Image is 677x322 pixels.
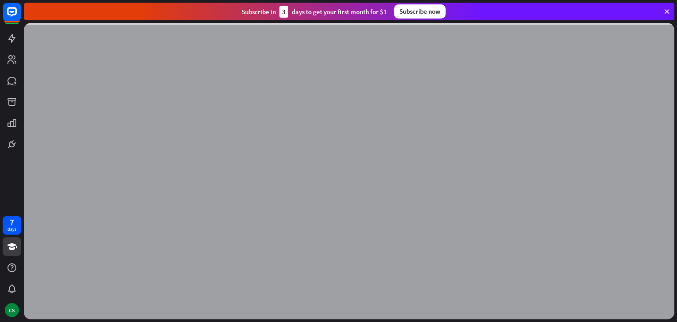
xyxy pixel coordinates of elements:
div: days [7,226,16,232]
a: 7 days [3,216,21,235]
div: Subscribe in days to get your first month for $1 [242,6,387,18]
div: 7 [10,218,14,226]
div: 3 [279,6,288,18]
div: CS [5,303,19,317]
div: Subscribe now [394,4,446,19]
